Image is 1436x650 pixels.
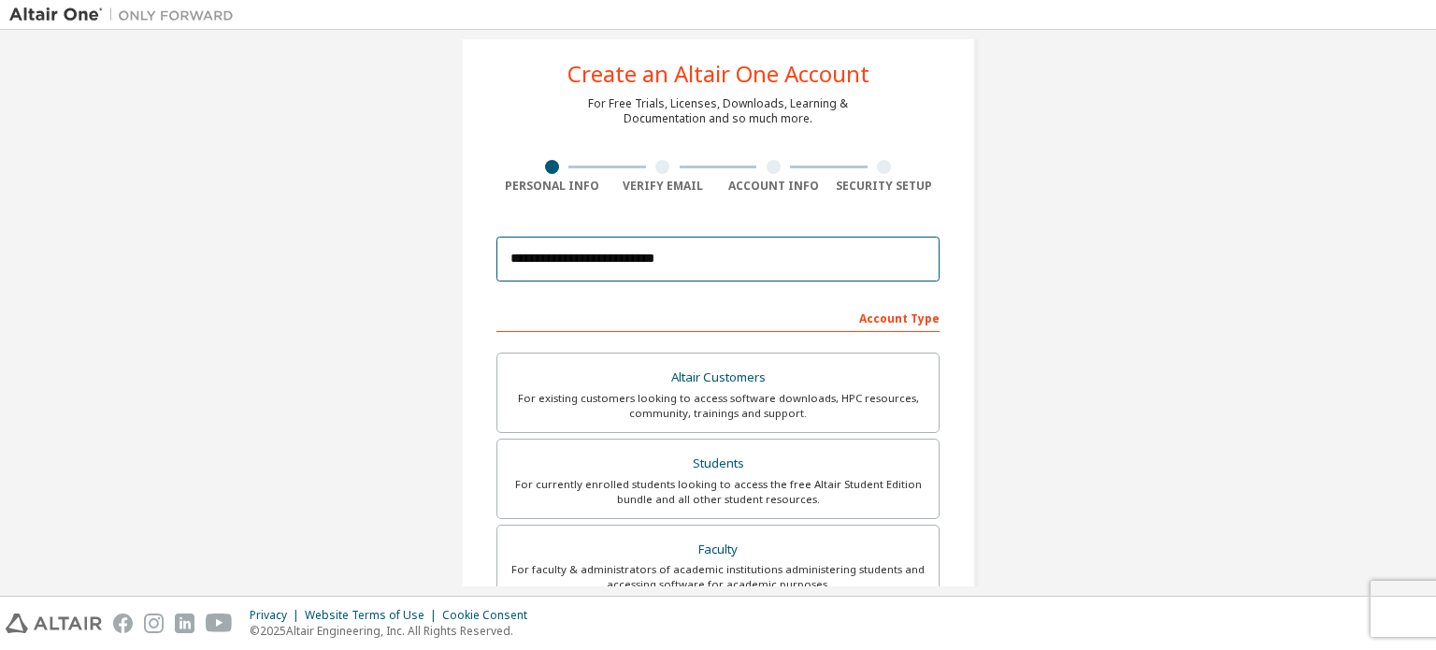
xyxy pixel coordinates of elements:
[509,391,927,421] div: For existing customers looking to access software downloads, HPC resources, community, trainings ...
[250,623,538,639] p: © 2025 Altair Engineering, Inc. All Rights Reserved.
[113,614,133,633] img: facebook.svg
[9,6,243,24] img: Altair One
[588,96,848,126] div: For Free Trials, Licenses, Downloads, Learning & Documentation and so much more.
[509,477,927,507] div: For currently enrolled students looking to access the free Altair Student Edition bundle and all ...
[206,614,233,633] img: youtube.svg
[509,451,927,477] div: Students
[509,365,927,391] div: Altair Customers
[144,614,164,633] img: instagram.svg
[608,179,719,194] div: Verify Email
[305,608,442,623] div: Website Terms of Use
[718,179,829,194] div: Account Info
[509,537,927,563] div: Faculty
[6,614,102,633] img: altair_logo.svg
[829,179,941,194] div: Security Setup
[496,302,940,332] div: Account Type
[175,614,194,633] img: linkedin.svg
[250,608,305,623] div: Privacy
[496,179,608,194] div: Personal Info
[567,63,869,85] div: Create an Altair One Account
[509,562,927,592] div: For faculty & administrators of academic institutions administering students and accessing softwa...
[442,608,538,623] div: Cookie Consent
